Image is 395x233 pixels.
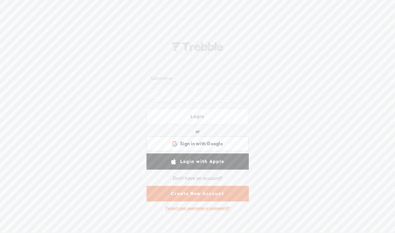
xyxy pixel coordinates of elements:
a: Create New Account [147,186,249,201]
a: Login [147,108,249,125]
div: Don't have an account? [173,172,222,185]
div: or [196,127,200,136]
a: Login with Apple [147,153,249,170]
input: Username [150,72,248,84]
div: Sign in with Google [147,136,249,151]
span: Sign in with Google [180,141,223,147]
div: Forgot your username or password? [163,203,233,214]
